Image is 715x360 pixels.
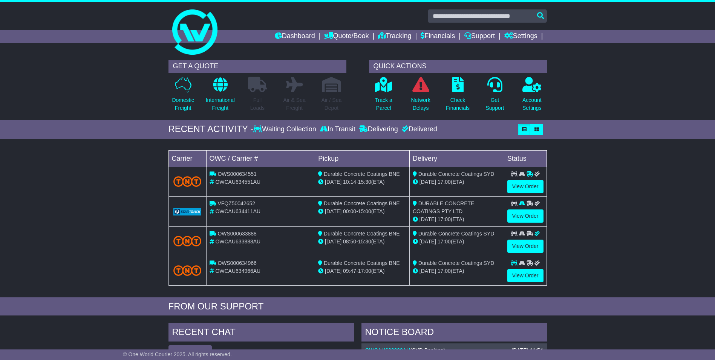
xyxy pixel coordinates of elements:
[507,180,544,193] a: View Order
[168,345,212,358] button: View All Chats
[171,77,194,116] a: DomesticFreight
[420,268,436,274] span: [DATE]
[375,77,393,116] a: Track aParcel
[369,60,547,73] div: QUICK ACTIONS
[283,96,306,112] p: Air & Sea Freight
[168,124,254,135] div: RECENT ACTIVITY -
[324,231,400,237] span: Durable Concrete Coatings BNE
[325,268,341,274] span: [DATE]
[123,351,232,357] span: © One World Courier 2025. All rights reserved.
[215,238,260,245] span: OWCAU633888AU
[343,179,356,185] span: 10:14
[275,30,315,43] a: Dashboard
[409,150,504,167] td: Delivery
[418,260,495,266] span: Durable Concrete Coatings SYD
[322,96,342,112] p: Air / Sea Depot
[357,125,400,134] div: Delivering
[413,178,501,186] div: (ETA)
[172,96,194,112] p: Domestic Freight
[412,347,443,353] span: SYD Booking
[511,347,543,354] div: [DATE] 11:54
[413,215,501,223] div: (ETA)
[217,231,257,237] span: OWS000633888
[318,238,406,246] div: - (ETA)
[507,209,544,223] a: View Order
[215,208,260,214] span: OWCAU634411AU
[343,238,356,245] span: 08:50
[168,323,354,343] div: RECENT CHAT
[420,216,436,222] span: [DATE]
[343,268,356,274] span: 09:47
[205,77,235,116] a: InternationalFreight
[438,216,451,222] span: 17:00
[418,171,495,177] span: Durable Concrete Coatings SYD
[507,269,544,282] a: View Order
[400,125,437,134] div: Delivered
[324,200,400,206] span: Durable Concrete Coatings BNE
[485,96,504,112] p: Get Support
[485,77,504,116] a: GetSupport
[324,30,369,43] a: Quote/Book
[168,301,547,312] div: FROM OUR SUPPORT
[217,171,257,177] span: OWS000634551
[413,267,501,275] div: (ETA)
[420,238,436,245] span: [DATE]
[206,96,235,112] p: International Freight
[318,178,406,186] div: - (ETA)
[248,96,267,112] p: Full Loads
[411,96,430,112] p: Network Delays
[324,171,400,177] span: Durable Concrete Coatings BNE
[358,268,371,274] span: 17:00
[507,240,544,253] a: View Order
[206,150,315,167] td: OWC / Carrier #
[504,150,547,167] td: Status
[217,200,255,206] span: VFQZ50042652
[318,125,357,134] div: In Transit
[410,77,430,116] a: NetworkDelays
[375,96,392,112] p: Track a Parcel
[173,208,202,215] img: GetCarrierServiceLogo
[421,30,455,43] a: Financials
[464,30,495,43] a: Support
[318,208,406,215] div: - (ETA)
[253,125,318,134] div: Waiting Collection
[378,30,411,43] a: Tracking
[522,77,542,116] a: AccountSettings
[325,238,341,245] span: [DATE]
[217,260,257,266] span: OWS000634966
[438,179,451,185] span: 17:00
[522,96,542,112] p: Account Settings
[418,231,495,237] span: Durable Concrete Coatings SYD
[173,236,202,246] img: TNT_Domestic.png
[365,347,410,353] a: OWCAU633888AU
[438,238,451,245] span: 17:00
[168,60,346,73] div: GET A QUOTE
[365,347,543,354] div: ( )
[420,179,436,185] span: [DATE]
[446,77,470,116] a: CheckFinancials
[173,176,202,186] img: TNT_Domestic.png
[438,268,451,274] span: 17:00
[315,150,410,167] td: Pickup
[413,238,501,246] div: (ETA)
[446,96,470,112] p: Check Financials
[168,150,206,167] td: Carrier
[324,260,400,266] span: Durable Concrete Coatings BNE
[318,267,406,275] div: - (ETA)
[343,208,356,214] span: 00:00
[361,323,547,343] div: NOTICE BOARD
[325,179,341,185] span: [DATE]
[504,30,537,43] a: Settings
[358,179,371,185] span: 15:30
[215,179,260,185] span: OWCAU634551AU
[413,200,474,214] span: DURABLE CONCRETE COATINGS PTY LTD
[358,238,371,245] span: 15:30
[325,208,341,214] span: [DATE]
[358,208,371,214] span: 15:00
[173,265,202,275] img: TNT_Domestic.png
[215,268,260,274] span: OWCAU634966AU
